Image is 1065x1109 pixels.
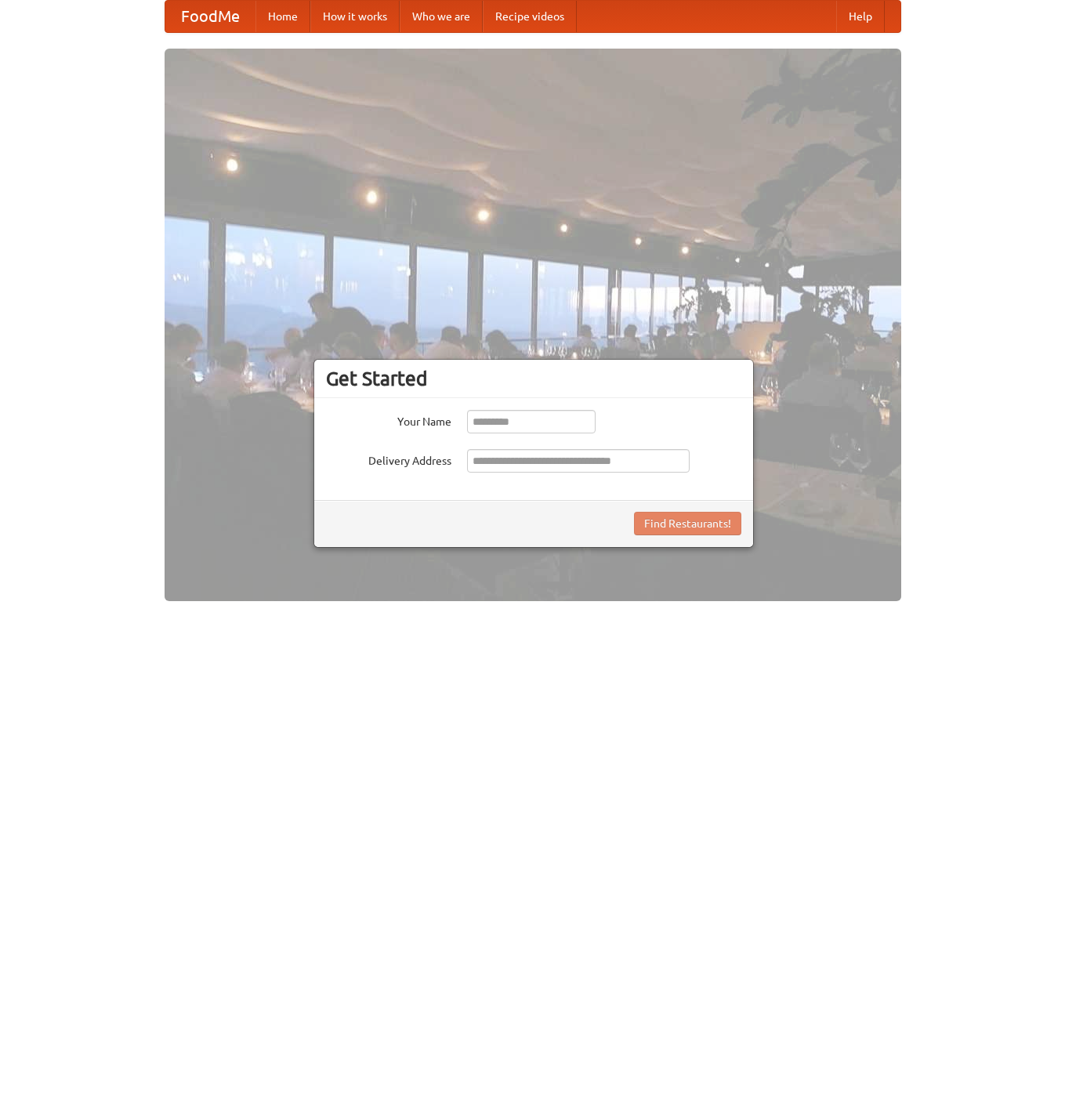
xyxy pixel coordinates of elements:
[634,512,741,535] button: Find Restaurants!
[326,410,451,429] label: Your Name
[310,1,400,32] a: How it works
[400,1,483,32] a: Who we are
[255,1,310,32] a: Home
[836,1,885,32] a: Help
[326,449,451,469] label: Delivery Address
[165,1,255,32] a: FoodMe
[326,367,741,390] h3: Get Started
[483,1,577,32] a: Recipe videos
